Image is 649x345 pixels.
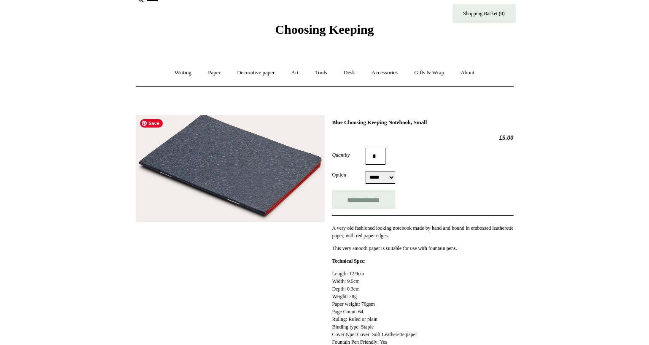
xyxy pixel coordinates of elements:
[453,62,482,84] a: About
[229,62,282,84] a: Decorative paper
[332,244,513,252] p: This very smooth paper is suitable for use with fountain pens.
[284,62,306,84] a: Art
[336,62,363,84] a: Desk
[275,29,374,35] a: Choosing Keeping
[140,119,163,128] span: Save
[407,62,452,84] a: Gifts & Wrap
[452,4,516,23] a: Shopping Basket (0)
[332,119,513,126] h1: Blue Choosing Keeping Notebook, Small
[332,134,513,141] h2: £5.00
[275,22,374,36] span: Choosing Keeping
[200,62,228,84] a: Paper
[332,171,366,179] label: Option
[364,62,405,84] a: Accessories
[167,62,199,84] a: Writing
[332,258,366,264] strong: Technical Spec:
[136,115,325,223] img: Blue Choosing Keeping Notebook, Small
[332,151,366,159] label: Quantity
[307,62,335,84] a: Tools
[332,224,513,239] p: A very old fashioned looking notebook made by hand and bound in embossed leatherette paper, with ...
